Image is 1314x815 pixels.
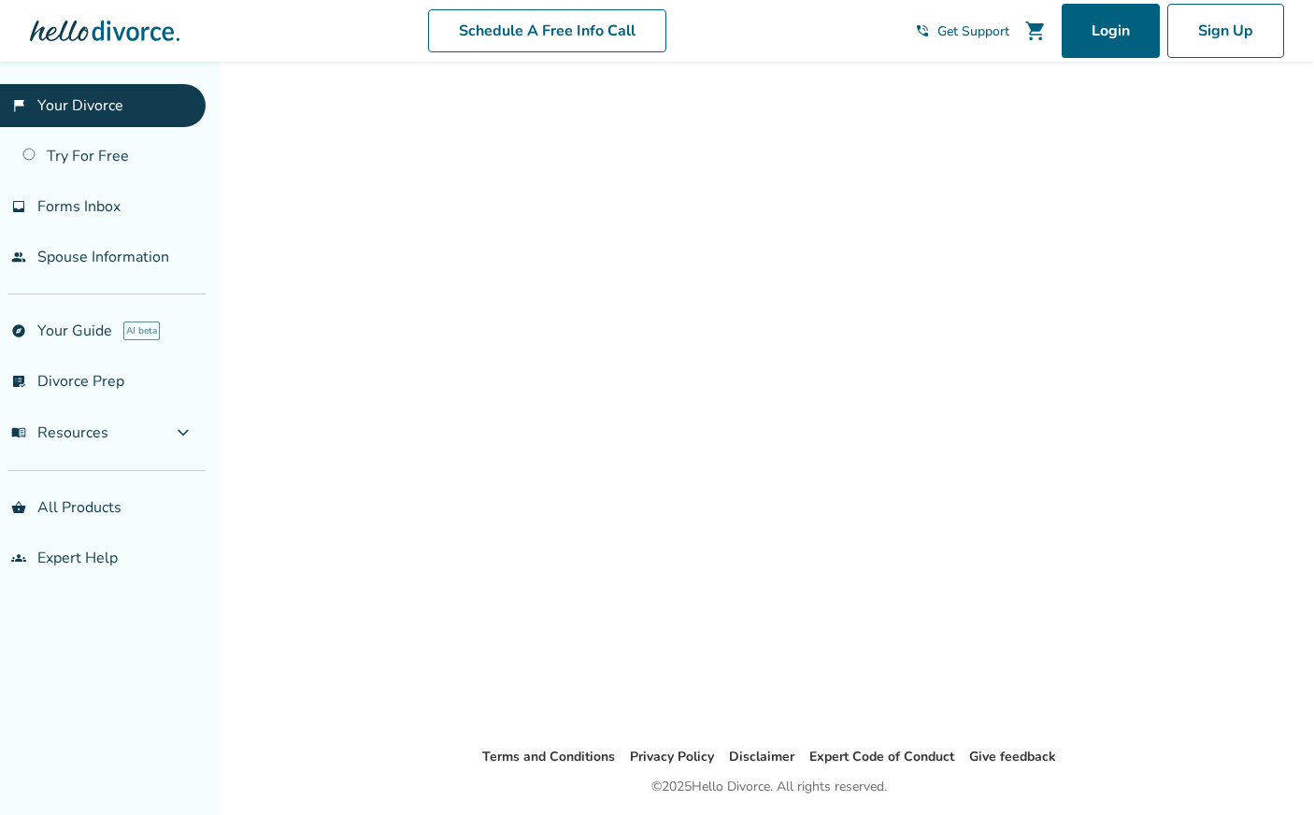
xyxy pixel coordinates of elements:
a: Schedule A Free Info Call [428,9,666,52]
a: phone_in_talkGet Support [915,22,1009,40]
span: Resources [11,422,108,443]
span: Get Support [937,22,1009,40]
span: Forms Inbox [37,196,121,217]
span: AI beta [123,322,160,340]
a: Privacy Policy [630,748,714,765]
a: Expert Code of Conduct [809,748,954,765]
span: phone_in_talk [915,23,930,38]
span: people [11,250,26,265]
a: Sign Up [1167,4,1284,58]
a: Login [1062,4,1160,58]
span: expand_more [172,422,194,444]
span: shopping_basket [11,500,26,515]
a: Terms and Conditions [482,748,615,765]
span: menu_book [11,425,26,440]
span: inbox [11,199,26,214]
span: list_alt_check [11,374,26,389]
div: © 2025 Hello Divorce. All rights reserved. [651,776,887,798]
span: flag_2 [11,98,26,113]
span: groups [11,550,26,565]
li: Give feedback [969,746,1056,768]
span: shopping_cart [1024,20,1047,42]
span: explore [11,323,26,338]
li: Disclaimer [729,746,794,768]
